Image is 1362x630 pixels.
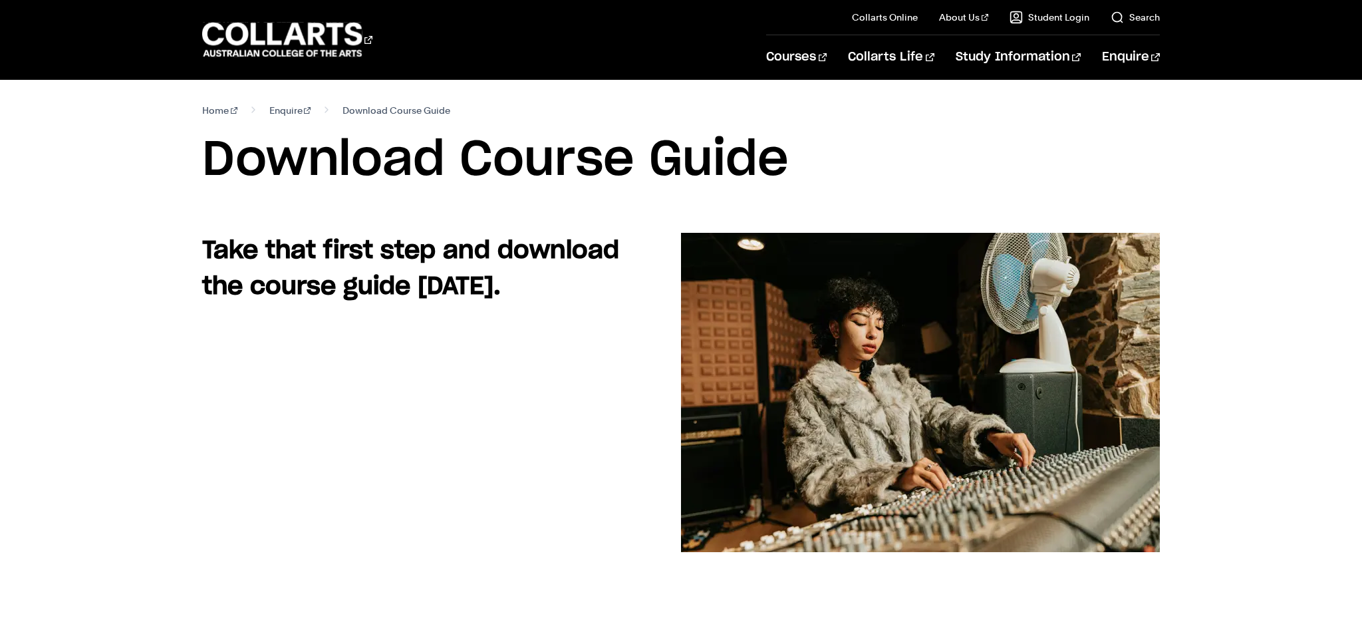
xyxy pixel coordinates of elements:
[202,239,619,299] strong: Take that first step and download the course guide [DATE].
[342,101,450,120] span: Download Course Guide
[202,21,372,59] div: Go to homepage
[202,130,1160,190] h1: Download Course Guide
[956,35,1081,79] a: Study Information
[269,101,311,120] a: Enquire
[1102,35,1160,79] a: Enquire
[848,35,934,79] a: Collarts Life
[766,35,827,79] a: Courses
[939,11,988,24] a: About Us
[1111,11,1160,24] a: Search
[852,11,918,24] a: Collarts Online
[1010,11,1089,24] a: Student Login
[202,101,237,120] a: Home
